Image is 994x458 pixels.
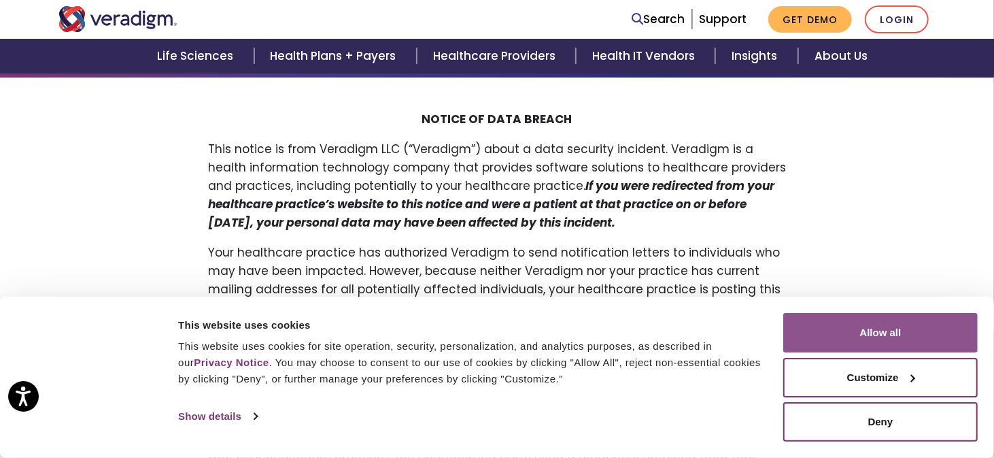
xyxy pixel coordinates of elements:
a: Health Plans + Payers [254,39,417,73]
img: Veradigm logo [58,6,177,32]
a: Healthcare Providers [417,39,576,73]
a: Get Demo [768,6,852,33]
a: Support [699,11,747,27]
a: Health IT Vendors [576,39,715,73]
a: Login [865,5,929,33]
a: Show details [178,406,257,427]
iframe: Drift Chat Widget [734,361,978,442]
strong: NOTICE OF DATA BREACH [422,111,572,127]
button: Customize [783,358,978,397]
div: This website uses cookies for site operation, security, personalization, and analytics purposes, ... [178,338,768,387]
p: This notice is from Veradigm LLC (“Veradigm”) about a data security incident. Veradigm is a healt... [208,140,786,233]
button: Allow all [783,313,978,353]
a: Privacy Notice [194,357,269,368]
a: Insights [715,39,798,73]
a: Search [632,10,685,29]
div: This website uses cookies [178,317,768,333]
strong: If you were redirected from your healthcare practice’s website to this notice and were a patient ... [208,178,774,231]
a: About Us [798,39,884,73]
p: Your healthcare practice has authorized Veradigm to send notification letters to individuals who ... [208,244,786,336]
a: Life Sciences [141,39,254,73]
